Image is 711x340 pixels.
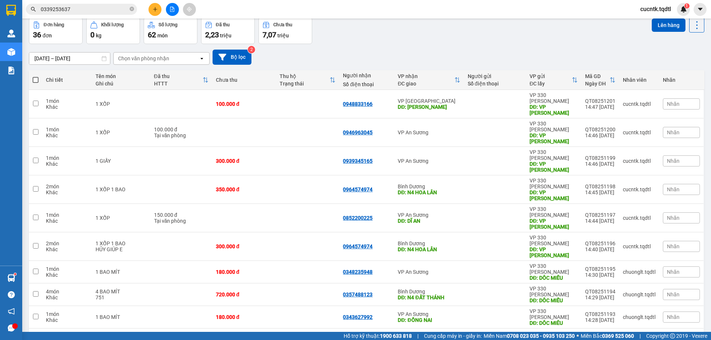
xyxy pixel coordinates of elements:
[343,158,373,164] div: 0939345165
[213,50,251,65] button: Bộ lọc
[585,189,615,195] div: 14:45 [DATE]
[258,17,312,44] button: Chưa thu7,07 triệu
[154,81,203,87] div: HTTT
[216,158,272,164] div: 300.000 đ
[248,46,255,53] sup: 2
[685,3,688,9] span: 1
[216,22,230,27] div: Đã thu
[398,98,460,104] div: VP [GEOGRAPHIC_DATA]
[41,5,128,13] input: Tìm tên, số ĐT hoặc mã đơn
[144,17,197,44] button: Số lượng62món
[183,3,196,16] button: aim
[46,294,88,300] div: Khác
[398,289,460,294] div: Bình Dương
[46,132,88,138] div: Khác
[507,333,575,339] strong: 0708 023 035 - 0935 103 250
[86,17,140,44] button: Khối lượng0kg
[8,308,15,315] span: notification
[581,70,619,90] th: Toggle SortBy
[7,48,15,56] img: warehouse-icon
[667,269,680,275] span: Nhãn
[277,33,289,38] span: triệu
[158,22,177,27] div: Số lượng
[398,311,460,317] div: VP An Sương
[468,81,522,87] div: Số điện thoại
[7,67,15,74] img: solution-icon
[684,3,690,9] sup: 1
[216,269,272,275] div: 180.000 đ
[46,246,88,252] div: Khác
[398,158,460,164] div: VP An Sương
[96,269,147,275] div: 1 BAO MÍT
[343,81,390,87] div: Số điện thoại
[96,294,147,300] div: 751
[46,189,88,195] div: Khác
[46,311,88,317] div: 1 món
[46,272,88,278] div: Khác
[585,246,615,252] div: 14:40 [DATE]
[343,292,373,297] div: 0357488123
[530,178,578,189] div: VP 330 [PERSON_NAME]
[46,155,88,161] div: 1 món
[398,104,460,110] div: DĐ: BẢO LỘC
[667,314,680,320] span: Nhãn
[46,212,88,218] div: 1 món
[343,243,373,249] div: 0964574974
[344,332,412,340] span: Hỗ trợ kỹ thuật:
[530,275,578,281] div: DĐ: DÔC MIẾU
[667,129,680,135] span: Nhãn
[96,289,147,294] div: 4 BAO MÍT
[6,24,91,50] span: VP [PERSON_NAME]
[623,158,655,164] div: cucntk.tqdtl
[343,101,373,107] div: 0948833166
[398,129,460,135] div: VP An Sương
[623,269,655,275] div: chuonglt.tqdtl
[663,77,700,83] div: Nhãn
[623,243,655,249] div: cucntk.tqdtl
[670,333,675,339] span: copyright
[280,81,330,87] div: Trạng thái
[530,149,578,161] div: VP 330 [PERSON_NAME]
[667,186,680,192] span: Nhãn
[530,218,578,230] div: DĐ: VP LONG HƯNG
[343,186,373,192] div: 0964574974
[6,28,17,36] span: DĐ:
[96,43,180,55] span: [PERSON_NAME]
[398,212,460,218] div: VP An Sương
[33,30,41,39] span: 36
[398,240,460,246] div: Bình Dương
[530,189,578,201] div: DĐ: VP LONG HƯNG
[46,77,88,83] div: Chi tiết
[530,286,578,297] div: VP 330 [PERSON_NAME]
[585,155,615,161] div: QT08251199
[46,266,88,272] div: 1 món
[8,291,15,298] span: question-circle
[667,292,680,297] span: Nhãn
[130,6,134,13] span: close-circle
[530,246,578,258] div: DĐ: VP LONG HƯNG
[43,33,52,38] span: đơn
[694,3,707,16] button: caret-down
[526,70,581,90] th: Toggle SortBy
[634,4,677,14] span: cucntk.tqdtl
[530,132,578,144] div: DĐ: VP LONG HƯNG
[31,7,36,12] span: search
[585,132,615,138] div: 14:46 [DATE]
[530,81,572,87] div: ĐC lấy
[530,73,572,79] div: VP gửi
[667,158,680,164] span: Nhãn
[46,240,88,246] div: 2 món
[530,206,578,218] div: VP 330 [PERSON_NAME]
[46,218,88,224] div: Khác
[585,294,615,300] div: 14:29 [DATE]
[585,184,615,189] div: QT08251198
[530,121,578,132] div: VP 330 [PERSON_NAME]
[417,332,418,340] span: |
[697,6,704,13] span: caret-down
[14,273,16,275] sup: 1
[623,129,655,135] div: cucntk.tqdtl
[577,334,579,337] span: ⚪️
[46,317,88,323] div: Khác
[96,314,147,320] div: 1 BAO MÍT
[96,34,107,42] span: DĐ:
